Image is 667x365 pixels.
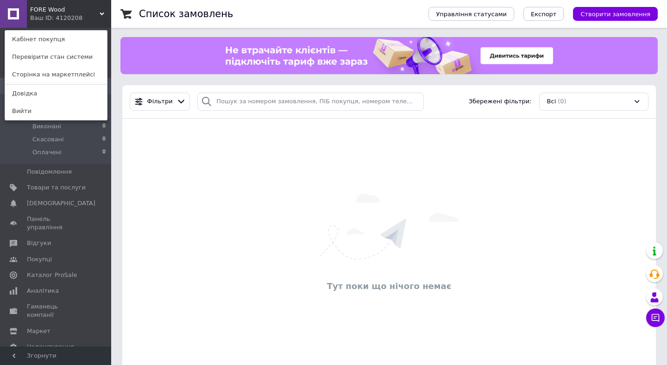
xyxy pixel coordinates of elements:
h1: Список замовлень [139,8,233,19]
span: Оплачені [32,148,62,157]
span: Всі [547,97,556,106]
span: Панель управління [27,215,86,232]
span: 0 [102,148,106,157]
button: Створити замовлення [573,7,658,21]
div: Ваш ID: 4120208 [30,14,69,22]
span: Каталог ProSale [27,271,77,279]
a: Вийти [5,102,107,120]
span: (0) [558,98,566,105]
span: Виконані [32,122,61,131]
button: Експорт [523,7,564,21]
span: Експорт [531,11,557,18]
span: Відгуки [27,239,51,247]
span: Налаштування [27,343,74,351]
a: Перевірити стан системи [5,48,107,66]
a: Кабінет покупця [5,31,107,48]
span: Скасовані [32,135,64,144]
a: Створити замовлення [564,10,658,17]
span: Товари та послуги [27,183,86,192]
div: Тут поки що нічого немає [127,280,651,292]
a: Сторінка на маркетплейсі [5,66,107,83]
span: Маркет [27,327,50,335]
span: Збережені фільтри: [469,97,532,106]
a: Довідка [5,85,107,102]
span: Гаманець компанії [27,302,86,319]
span: Фільтри [147,97,173,106]
input: Пошук за номером замовлення, ПІБ покупця, номером телефону, Email, номером накладної [197,93,424,111]
button: Управління статусами [428,7,514,21]
span: Покупці [27,255,52,264]
span: 0 [102,122,106,131]
span: 0 [102,135,106,144]
span: Управління статусами [436,11,507,18]
img: 6677453955_w2048_h2048_1536h160_ne_vtrachajte_kl__it_tarif_vzhe_zaraz_1.png [211,37,567,74]
span: [DEMOGRAPHIC_DATA] [27,199,95,208]
span: FORE Wood [30,6,100,14]
span: Аналітика [27,287,59,295]
span: Створити замовлення [580,11,650,18]
button: Чат з покупцем [646,308,665,327]
span: Повідомлення [27,168,72,176]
